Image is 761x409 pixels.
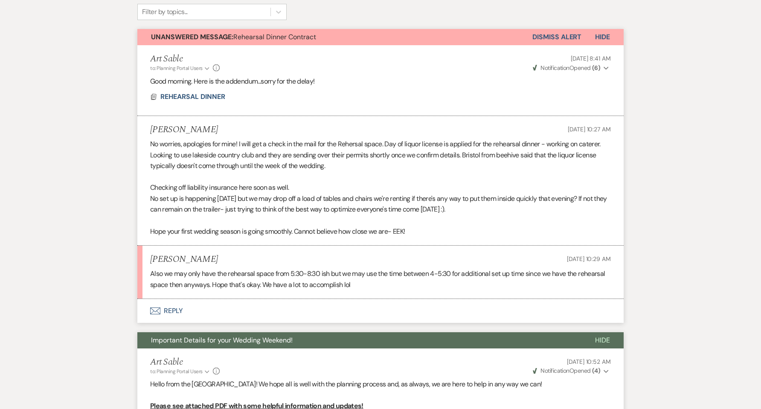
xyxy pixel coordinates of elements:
h5: [PERSON_NAME] [150,125,218,135]
span: Notification [540,64,569,72]
p: No worries, apologies for mine! I will get a check in the mail for the Rehersal space. Day of liq... [150,139,611,171]
span: [DATE] 8:41 AM [571,55,611,62]
strong: ( 6 ) [592,64,600,72]
span: Opened [533,367,600,374]
strong: ( 4 ) [592,367,600,374]
strong: Unanswered Message: [151,32,233,41]
span: [DATE] 10:52 AM [567,358,611,365]
button: Reply [137,299,624,323]
span: REHEARSAL DINNER [160,92,225,101]
button: to: Planning Portal Users [150,368,211,375]
button: NotificationOpened (6) [532,64,611,73]
span: Rehearsal Dinner Contract [151,32,316,41]
button: Important Details for your Wedding Weekend! [137,332,581,348]
span: Notification [540,367,569,374]
p: Also we may only have the rehearsal space from 5:30-8:30 ish but we may use the time between 4-5:... [150,268,611,290]
button: Unanswered Message:Rehearsal Dinner Contract [137,29,532,45]
button: Hide [581,29,624,45]
span: to: Planning Portal Users [150,368,203,375]
span: [DATE] 10:27 AM [568,125,611,133]
button: NotificationOpened (4) [532,366,611,375]
button: Hide [581,332,624,348]
button: to: Planning Portal Users [150,64,211,72]
span: to: Planning Portal Users [150,65,203,72]
h5: [PERSON_NAME] [150,254,218,265]
p: No set up is happening [DATE] but we may drop off a load of tables and chairs we're renting if th... [150,193,611,215]
button: Dismiss Alert [532,29,581,45]
h5: Art Sable [150,54,220,64]
span: Hide [595,32,610,41]
p: Hope your first wedding season is going smoothly. Cannot believe how close we are- EEK! [150,226,611,237]
span: Opened [533,64,600,72]
span: Hide [595,336,610,345]
p: Checking off liability insurance here soon as well. [150,182,611,193]
span: [DATE] 10:29 AM [567,255,611,263]
p: Hello from the [GEOGRAPHIC_DATA]! We hope all is well with the planning process and, as always, w... [150,379,611,390]
p: Good morning. Here is the addendum...sorry for the delay! [150,76,611,87]
button: REHEARSAL DINNER [160,92,227,102]
h5: Art Sable [150,357,220,368]
span: Important Details for your Wedding Weekend! [151,336,293,345]
div: Filter by topics... [142,7,188,17]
